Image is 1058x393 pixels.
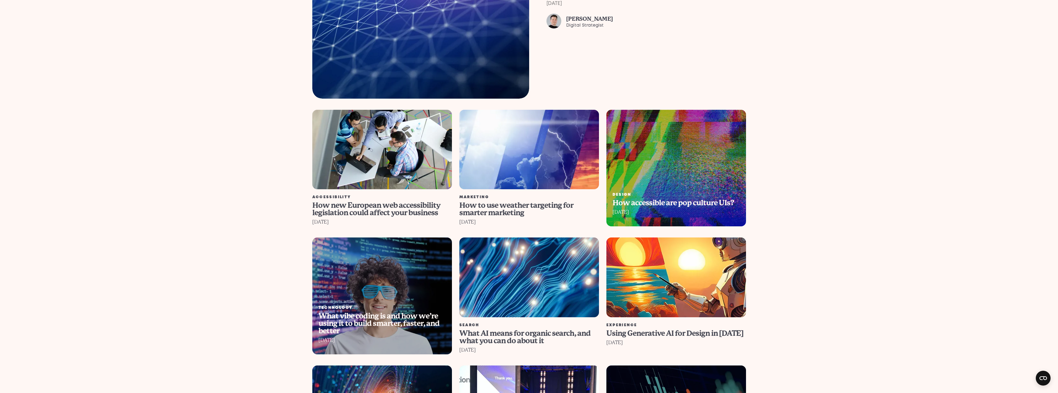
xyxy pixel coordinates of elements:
div: [PERSON_NAME] [566,15,613,22]
div: Search [459,323,599,327]
a: What vibe coding is and how we’re using it to build smarter, faster, and better Technology What v... [309,237,456,354]
div: [DATE] [459,218,599,226]
img: Nick Phillips [546,14,561,28]
a: What AI means for organic search, and what you can do about it Search What AI means for organic s... [456,237,603,354]
div: [DATE] [459,346,599,354]
button: Open CMP widget [1036,371,1051,386]
div: [DATE] [318,336,446,344]
a: Using Generative AI for Design in 2024 Experience Using Generative AI for Design in [DATE] [DATE] [603,237,750,354]
a: How new European web accessibility legislation could affect your business Accessibility How new E... [309,110,456,227]
img: How new European web accessibility legislation could affect your business [312,110,452,190]
img: How to use weather targeting for smarter marketing [452,105,606,193]
div: [DATE] [312,218,452,226]
span: How accessible are pop culture UIs? [613,199,734,207]
span: What AI means for organic search, and what you can do about it [459,329,591,345]
span: How to use weather targeting for smarter marketing [459,201,573,217]
span: What vibe coding is and how we’re using it to build smarter, faster, and better [318,312,440,335]
div: [DATE] [546,1,729,6]
img: Using Generative AI for Design in 2024 [606,237,746,317]
div: Digital Strategist [566,22,613,28]
div: [DATE] [606,338,746,347]
a: How accessible are pop culture UIs? Design How accessible are pop culture UIs? [DATE] [603,110,750,227]
span: How new European web accessibility legislation could affect your business [312,201,440,217]
div: Design [613,193,740,197]
div: Marketing [459,195,599,199]
span: Using Generative AI for Design in [DATE] [606,329,743,338]
div: Technology [318,306,446,310]
div: Experience [606,323,746,327]
a: How to use weather targeting for smarter marketing Marketing How to use weather targeting for sma... [456,110,603,227]
div: Accessibility [312,195,452,199]
div: [DATE] [613,208,740,216]
img: What AI means for organic search, and what you can do about it [459,237,599,317]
